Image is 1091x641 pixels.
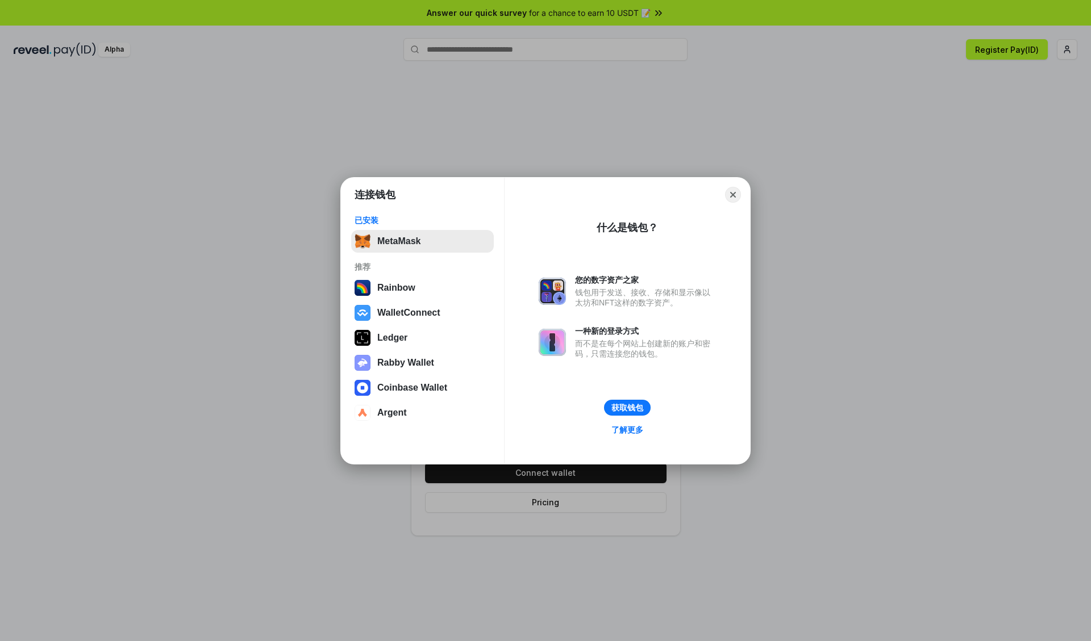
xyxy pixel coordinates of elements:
[725,187,741,203] button: Close
[355,188,395,202] h1: 连接钱包
[351,276,494,299] button: Rainbow
[377,333,407,343] div: Ledger
[539,278,566,305] img: svg+xml,%3Csvg%20xmlns%3D%22http%3A%2F%2Fwww.w3.org%2F2000%2Fsvg%22%20fill%3D%22none%22%20viewBox...
[355,262,490,272] div: 推荐
[605,422,650,437] a: 了解更多
[597,221,658,234] div: 什么是钱包？
[355,355,370,371] img: svg+xml,%3Csvg%20xmlns%3D%22http%3A%2F%2Fwww.w3.org%2F2000%2Fsvg%22%20fill%3D%22none%22%20viewBox...
[611,403,643,413] div: 获取钱包
[575,287,716,308] div: 钱包用于发送、接收、存储和显示像以太坊和NFT这样的数字资产。
[575,275,716,285] div: 您的数字资产之家
[355,233,370,249] img: svg+xml,%3Csvg%20fill%3D%22none%22%20height%3D%2233%22%20viewBox%3D%220%200%2035%2033%22%20width%...
[355,215,490,225] div: 已安装
[355,405,370,421] img: svg+xml,%3Csvg%20width%3D%2228%22%20height%3D%2228%22%20viewBox%3D%220%200%2028%2028%22%20fill%3D...
[539,329,566,356] img: svg+xml,%3Csvg%20xmlns%3D%22http%3A%2F%2Fwww.w3.org%2F2000%2Fsvg%22%20fill%3D%22none%22%20viewBox...
[355,280,370,296] img: svg+xml,%3Csvg%20width%3D%22120%22%20height%3D%22120%22%20viewBox%3D%220%200%20120%20120%22%20fil...
[604,400,651,416] button: 获取钱包
[377,408,407,418] div: Argent
[377,308,440,318] div: WalletConnect
[377,236,420,246] div: MetaMask
[611,425,643,435] div: 了解更多
[355,330,370,346] img: svg+xml,%3Csvg%20xmlns%3D%22http%3A%2F%2Fwww.w3.org%2F2000%2Fsvg%22%20width%3D%2228%22%20height%3...
[355,380,370,396] img: svg+xml,%3Csvg%20width%3D%2228%22%20height%3D%2228%22%20viewBox%3D%220%200%2028%2028%22%20fill%3D...
[355,305,370,321] img: svg+xml,%3Csvg%20width%3D%2228%22%20height%3D%2228%22%20viewBox%3D%220%200%2028%2028%22%20fill%3D...
[377,283,415,293] div: Rainbow
[575,338,716,359] div: 而不是在每个网站上创建新的账户和密码，只需连接您的钱包。
[351,326,494,349] button: Ledger
[377,358,434,368] div: Rabby Wallet
[377,383,447,393] div: Coinbase Wallet
[351,301,494,324] button: WalletConnect
[351,351,494,374] button: Rabby Wallet
[351,401,494,424] button: Argent
[351,376,494,399] button: Coinbase Wallet
[351,230,494,253] button: MetaMask
[575,326,716,336] div: 一种新的登录方式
